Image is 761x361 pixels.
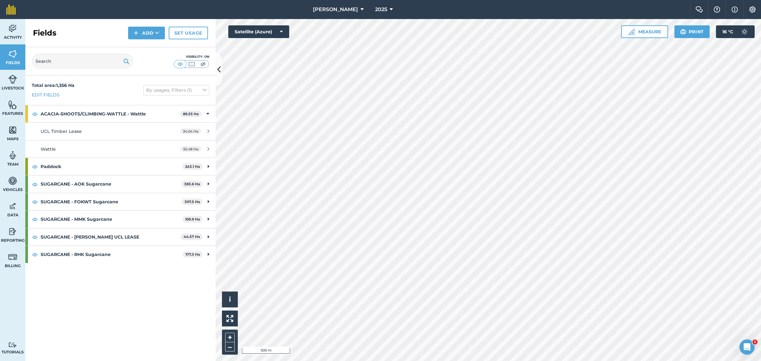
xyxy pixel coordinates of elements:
[695,6,703,13] img: Two speech bubbles overlapping with the left bubble in the forefront
[41,146,56,152] span: Wattle
[123,57,129,65] img: svg+xml;base64,PHN2ZyB4bWxucz0iaHR0cDovL3d3dy53My5vcmcvMjAwMC9zdmciIHdpZHRoPSIxOSIgaGVpZ2h0PSIyNC...
[32,215,38,223] img: svg+xml;base64,PHN2ZyB4bWxucz0iaHR0cDovL3d3dy53My5vcmcvMjAwMC9zdmciIHdpZHRoPSIxOCIgaGVpZ2h0PSIyNC...
[176,61,184,67] img: svg+xml;base64,PHN2ZyB4bWxucz0iaHR0cDovL3d3dy53My5vcmcvMjAwMC9zdmciIHdpZHRoPSI1MCIgaGVpZ2h0PSI0MC...
[41,128,82,134] span: UCL Timber Lease
[8,24,17,33] img: svg+xml;base64,PD94bWwgdmVyc2lvbj0iMS4wIiBlbmNvZGluZz0idXRmLTgiPz4KPCEtLSBHZW5lcmF0b3I6IEFkb2JlIE...
[41,158,182,175] strong: Paddock
[674,25,710,38] button: Print
[41,211,182,228] strong: SUGARCANE - MMK Sugarcane
[8,201,17,211] img: svg+xml;base64,PD94bWwgdmVyc2lvbj0iMS4wIiBlbmNvZGluZz0idXRmLTgiPz4KPCEtLSBHZW5lcmF0b3I6IEFkb2JlIE...
[134,29,138,37] img: svg+xml;base64,PHN2ZyB4bWxucz0iaHR0cDovL3d3dy53My5vcmcvMjAwMC9zdmciIHdpZHRoPSIxNCIgaGVpZ2h0PSIyNC...
[229,295,231,303] span: i
[25,228,216,246] div: SUGARCANE - [PERSON_NAME] UCL LEASE44.57 Ha
[25,158,216,175] div: Paddock243.1 Ha
[313,6,358,13] span: [PERSON_NAME]
[8,100,17,109] img: svg+xml;base64,PHN2ZyB4bWxucz0iaHR0cDovL3d3dy53My5vcmcvMjAwMC9zdmciIHdpZHRoPSI1NiIgaGVpZ2h0PSI2MC...
[8,125,17,135] img: svg+xml;base64,PHN2ZyB4bWxucz0iaHR0cDovL3d3dy53My5vcmcvMjAwMC9zdmciIHdpZHRoPSI1NiIgaGVpZ2h0PSI2MC...
[25,211,216,228] div: SUGARCANE - MMK Sugarcane109.9 Ha
[33,28,56,38] h2: Fields
[8,75,17,84] img: svg+xml;base64,PD94bWwgdmVyc2lvbj0iMS4wIiBlbmNvZGluZz0idXRmLTgiPz4KPCEtLSBHZW5lcmF0b3I6IEFkb2JlIE...
[185,217,200,221] strong: 109.9 Ha
[180,146,201,152] span: 55.48 Ha
[25,141,216,158] a: Wattle55.48 Ha
[228,25,289,38] button: Satellite (Azure)
[32,251,38,258] img: svg+xml;base64,PHN2ZyB4bWxucz0iaHR0cDovL3d3dy53My5vcmcvMjAwMC9zdmciIHdpZHRoPSIxOCIgaGVpZ2h0PSIyNC...
[722,25,733,38] span: 16 ° C
[716,25,755,38] button: 16 °C
[185,164,200,169] strong: 243.1 Ha
[25,123,216,140] a: UCL Timber Lease34.04 Ha
[32,233,38,241] img: svg+xml;base64,PHN2ZyB4bWxucz0iaHR0cDovL3d3dy53My5vcmcvMjAwMC9zdmciIHdpZHRoPSIxOCIgaGVpZ2h0PSIyNC...
[375,6,387,13] span: 2025
[32,110,38,118] img: svg+xml;base64,PHN2ZyB4bWxucz0iaHR0cDovL3d3dy53My5vcmcvMjAwMC9zdmciIHdpZHRoPSIxOCIgaGVpZ2h0PSIyNC...
[184,234,200,239] strong: 44.57 Ha
[739,339,755,355] iframe: Intercom live chat
[713,6,721,13] img: A question mark icon
[184,182,200,186] strong: 383.6 Ha
[8,49,17,59] img: svg+xml;base64,PHN2ZyB4bWxucz0iaHR0cDovL3d3dy53My5vcmcvMjAwMC9zdmciIHdpZHRoPSI1NiIgaGVpZ2h0PSI2MC...
[8,252,17,262] img: svg+xml;base64,PD94bWwgdmVyc2lvbj0iMS4wIiBlbmNvZGluZz0idXRmLTgiPz4KPCEtLSBHZW5lcmF0b3I6IEFkb2JlIE...
[32,91,60,98] a: Edit fields
[174,54,209,59] div: Visibility: On
[752,339,758,345] span: 1
[680,28,686,36] img: svg+xml;base64,PHN2ZyB4bWxucz0iaHR0cDovL3d3dy53My5vcmcvMjAwMC9zdmciIHdpZHRoPSIxOSIgaGVpZ2h0PSIyNC...
[225,333,235,342] button: +
[32,180,38,188] img: svg+xml;base64,PHN2ZyB4bWxucz0iaHR0cDovL3d3dy53My5vcmcvMjAwMC9zdmciIHdpZHRoPSIxOCIgaGVpZ2h0PSIyNC...
[185,200,200,204] strong: 307.5 Ha
[169,27,208,39] a: Set usage
[8,151,17,160] img: svg+xml;base64,PD94bWwgdmVyc2lvbj0iMS4wIiBlbmNvZGluZz0idXRmLTgiPz4KPCEtLSBHZW5lcmF0b3I6IEFkb2JlIE...
[185,252,200,257] strong: 177.3 Ha
[6,4,16,15] img: fieldmargin Logo
[41,228,181,246] strong: SUGARCANE - [PERSON_NAME] UCL LEASE
[41,175,181,193] strong: SUGARCANE - AOK Sugarcane
[32,198,38,206] img: svg+xml;base64,PHN2ZyB4bWxucz0iaHR0cDovL3d3dy53My5vcmcvMjAwMC9zdmciIHdpZHRoPSIxOCIgaGVpZ2h0PSIyNC...
[128,27,165,39] button: Add
[188,61,196,67] img: svg+xml;base64,PHN2ZyB4bWxucz0iaHR0cDovL3d3dy53My5vcmcvMjAwMC9zdmciIHdpZHRoPSI1MCIgaGVpZ2h0PSI0MC...
[628,29,634,35] img: Ruler icon
[222,292,238,307] button: i
[621,25,668,38] button: Measure
[41,193,182,210] strong: SUGARCANE - FOKWT Sugarcane
[225,342,235,351] button: –
[32,82,75,88] strong: Total area : 1,356 Ha
[25,193,216,210] div: SUGARCANE - FOKWT Sugarcane307.5 Ha
[25,175,216,193] div: SUGARCANE - AOK Sugarcane383.6 Ha
[199,61,207,67] img: svg+xml;base64,PHN2ZyB4bWxucz0iaHR0cDovL3d3dy53My5vcmcvMjAwMC9zdmciIHdpZHRoPSI1MCIgaGVpZ2h0PSI0MC...
[732,6,738,13] img: svg+xml;base64,PHN2ZyB4bWxucz0iaHR0cDovL3d3dy53My5vcmcvMjAwMC9zdmciIHdpZHRoPSIxNyIgaGVpZ2h0PSIxNy...
[738,25,751,38] img: svg+xml;base64,PD94bWwgdmVyc2lvbj0iMS4wIiBlbmNvZGluZz0idXRmLTgiPz4KPCEtLSBHZW5lcmF0b3I6IEFkb2JlIE...
[8,227,17,236] img: svg+xml;base64,PD94bWwgdmVyc2lvbj0iMS4wIiBlbmNvZGluZz0idXRmLTgiPz4KPCEtLSBHZW5lcmF0b3I6IEFkb2JlIE...
[226,315,233,322] img: Four arrows, one pointing top left, one top right, one bottom right and the last bottom left
[749,6,756,13] img: A cog icon
[41,105,180,122] strong: ACACIA-SHOOTS/CLIMBING-WATTLE - Wattle
[32,163,38,170] img: svg+xml;base64,PHN2ZyB4bWxucz0iaHR0cDovL3d3dy53My5vcmcvMjAwMC9zdmciIHdpZHRoPSIxOCIgaGVpZ2h0PSIyNC...
[143,85,209,95] button: By usages, Filters (1)
[25,246,216,263] div: SUGARCANE - RHK Sugarcane177.3 Ha
[41,246,183,263] strong: SUGARCANE - RHK Sugarcane
[25,105,216,122] div: ACACIA-SHOOTS/CLIMBING-WATTLE - Wattle89.53 Ha
[8,176,17,186] img: svg+xml;base64,PD94bWwgdmVyc2lvbj0iMS4wIiBlbmNvZGluZz0idXRmLTgiPz4KPCEtLSBHZW5lcmF0b3I6IEFkb2JlIE...
[32,54,133,69] input: Search
[8,342,17,348] img: svg+xml;base64,PD94bWwgdmVyc2lvbj0iMS4wIiBlbmNvZGluZz0idXRmLTgiPz4KPCEtLSBHZW5lcmF0b3I6IEFkb2JlIE...
[180,128,201,134] span: 34.04 Ha
[183,112,199,116] strong: 89.53 Ha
